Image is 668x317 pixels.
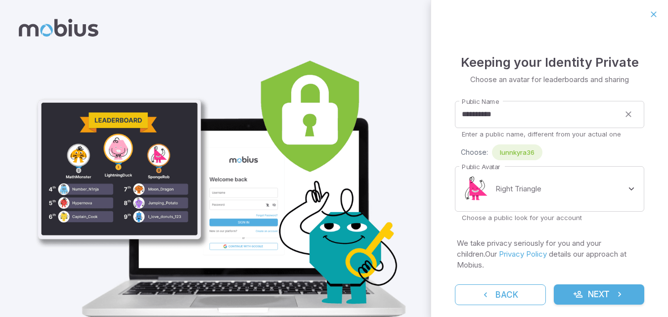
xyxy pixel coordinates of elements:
p: Choose an avatar for leaderboards and sharing [470,74,629,85]
p: We take privacy seriously for you and your children. Our details our approach at Mobius. [457,238,642,271]
span: lunnkyra36 [492,147,542,157]
p: Choose a public look for your account [462,213,637,222]
button: Next [554,284,645,305]
img: right-triangle.svg [462,174,491,204]
label: Public Avatar [462,162,500,172]
div: lunnkyra36 [492,144,542,160]
p: Enter a public name, different from your actual one [462,130,637,138]
div: Choose: [461,144,644,160]
p: Right Triangle [495,183,541,194]
button: clear [620,105,637,123]
h4: Keeping your Identity Private [461,52,639,72]
button: Back [455,284,546,305]
a: Privacy Policy [499,249,547,259]
label: Public Name [462,97,499,106]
